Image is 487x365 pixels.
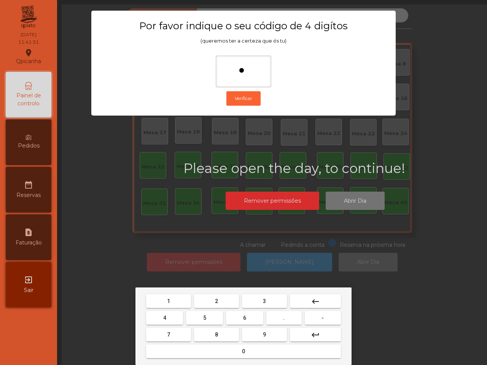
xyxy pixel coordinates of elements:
span: 7 [167,332,170,338]
span: . [283,315,285,321]
span: 1 [167,298,170,304]
span: 5 [203,315,206,321]
span: 3 [263,298,266,304]
span: 8 [215,332,218,338]
span: (queremos ter a certeza que és tu) [201,38,286,44]
span: - [321,315,324,321]
button: Verificar [226,91,261,106]
span: 2 [215,298,218,304]
mat-icon: keyboard_return [311,330,320,340]
span: 0 [242,348,245,354]
span: 9 [263,332,266,338]
span: 6 [243,315,246,321]
mat-icon: keyboard_backspace [311,297,320,306]
span: 4 [163,315,166,321]
h3: Por favor indique o seu código de 4 digítos [106,20,381,32]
